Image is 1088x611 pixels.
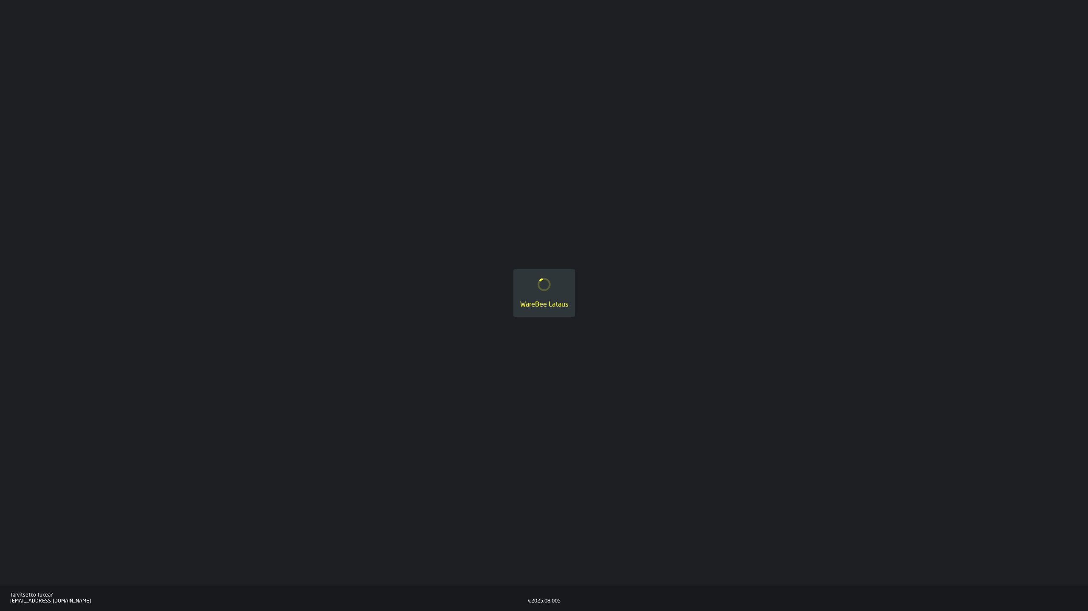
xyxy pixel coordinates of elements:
[520,300,568,310] div: WareBee Lataus
[10,592,528,598] div: Tarvitsetko tukea?
[528,598,531,604] div: v.
[10,592,528,604] a: Tarvitsetko tukea?[EMAIL_ADDRESS][DOMAIN_NAME]
[10,598,528,604] div: [EMAIL_ADDRESS][DOMAIN_NAME]
[531,598,561,604] div: 2025.08.005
